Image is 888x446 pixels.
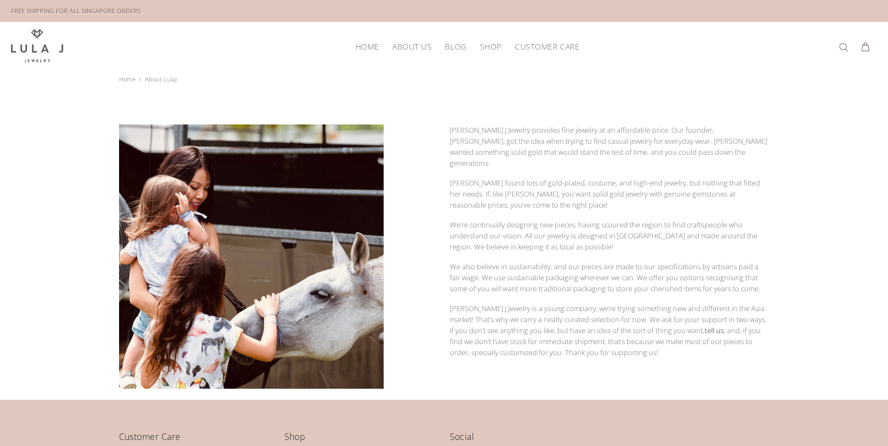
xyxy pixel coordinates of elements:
[450,261,769,294] p: We also believe in sustainability, and our pieces are made to our specifications by artisans paid...
[473,38,508,55] a: SHOP
[386,38,438,55] a: ABOUT US
[438,38,473,55] a: BLOG
[450,303,769,358] p: [PERSON_NAME] J Jewelry is a young company; we’re trying something new and different in the Asia ...
[450,177,769,210] p: [PERSON_NAME] found lots of gold-plated, costume, and high-end jewelry, but nothing that fitted h...
[356,42,379,51] span: HOME
[349,38,386,55] a: HOME
[450,124,769,168] p: [PERSON_NAME] J Jewelry provides fine jewelry at an affordable price. Our founder, [PERSON_NAME],...
[119,75,136,83] a: Home
[515,42,579,51] span: CUSTOMER CARE
[508,38,579,55] a: CUSTOMER CARE
[11,5,141,17] div: FREE SHIPPING FOR ALL SINGAPORE ORDERS
[704,325,724,335] a: tell us
[450,219,769,252] p: We’re continually designing new pieces, having scoured the region to find craftspeople who unders...
[139,72,180,87] li: About LulaJ
[392,42,432,51] span: ABOUT US
[480,42,502,51] span: SHOP
[445,42,466,51] span: BLOG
